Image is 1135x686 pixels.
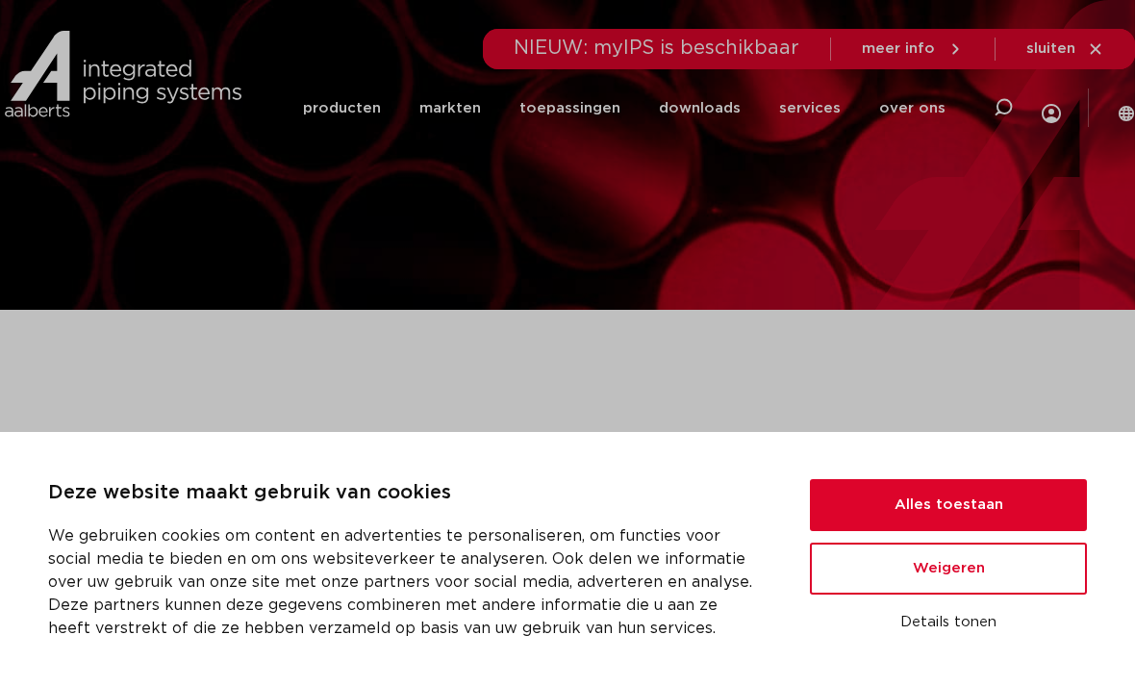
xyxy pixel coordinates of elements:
[419,69,481,147] a: markten
[10,319,1125,381] h1: Pagina niet gevonden
[1026,41,1075,56] span: sluiten
[862,41,935,56] span: meer info
[862,40,964,58] a: meer info
[810,606,1087,639] button: Details tonen
[514,38,799,58] span: NIEUW: myIPS is beschikbaar
[879,69,946,147] a: over ons
[779,69,841,147] a: services
[48,524,764,640] p: We gebruiken cookies om content en advertenties te personaliseren, om functies voor social media ...
[303,69,946,147] nav: Menu
[48,478,764,509] p: Deze website maakt gebruik van cookies
[810,479,1087,531] button: Alles toestaan
[659,69,741,147] a: downloads
[1026,40,1104,58] a: sluiten
[810,543,1087,595] button: Weigeren
[303,69,381,147] a: producten
[519,69,620,147] a: toepassingen
[1042,64,1061,153] div: my IPS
